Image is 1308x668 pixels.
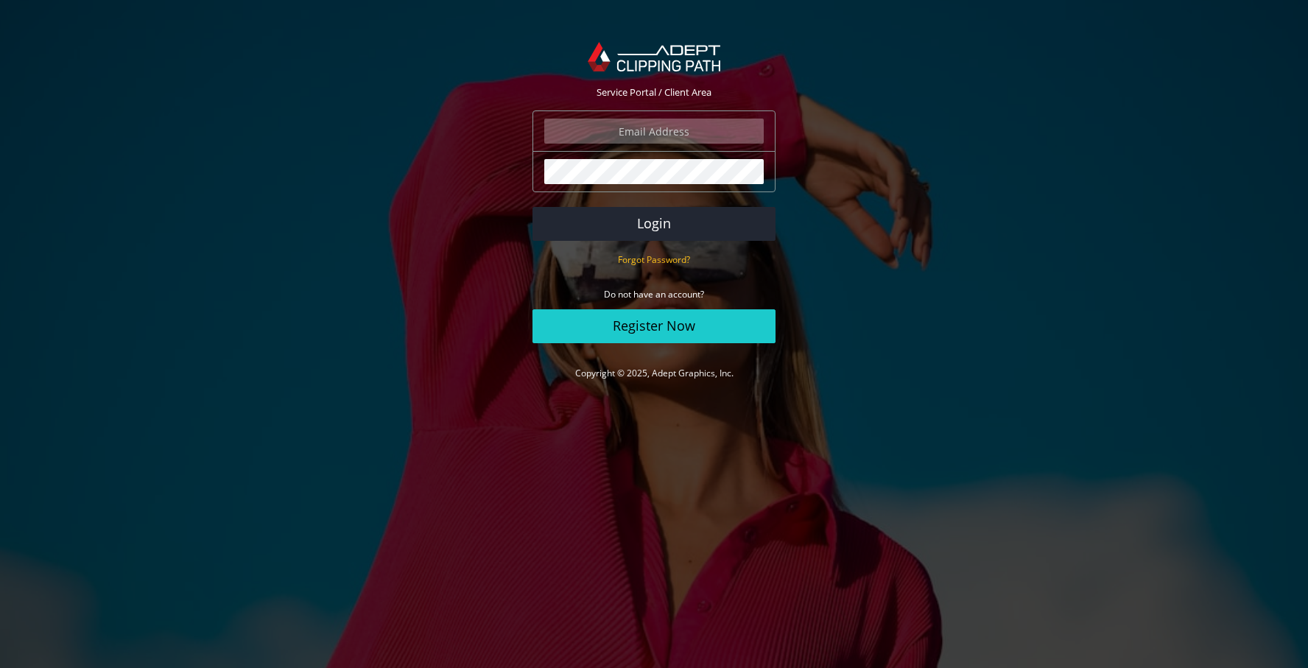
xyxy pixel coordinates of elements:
[618,253,690,266] a: Forgot Password?
[544,119,764,144] input: Email Address
[597,85,711,99] span: Service Portal / Client Area
[604,288,704,300] small: Do not have an account?
[532,207,776,241] button: Login
[532,309,776,343] a: Register Now
[588,42,720,71] img: Adept Graphics
[575,367,734,379] a: Copyright © 2025, Adept Graphics, Inc.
